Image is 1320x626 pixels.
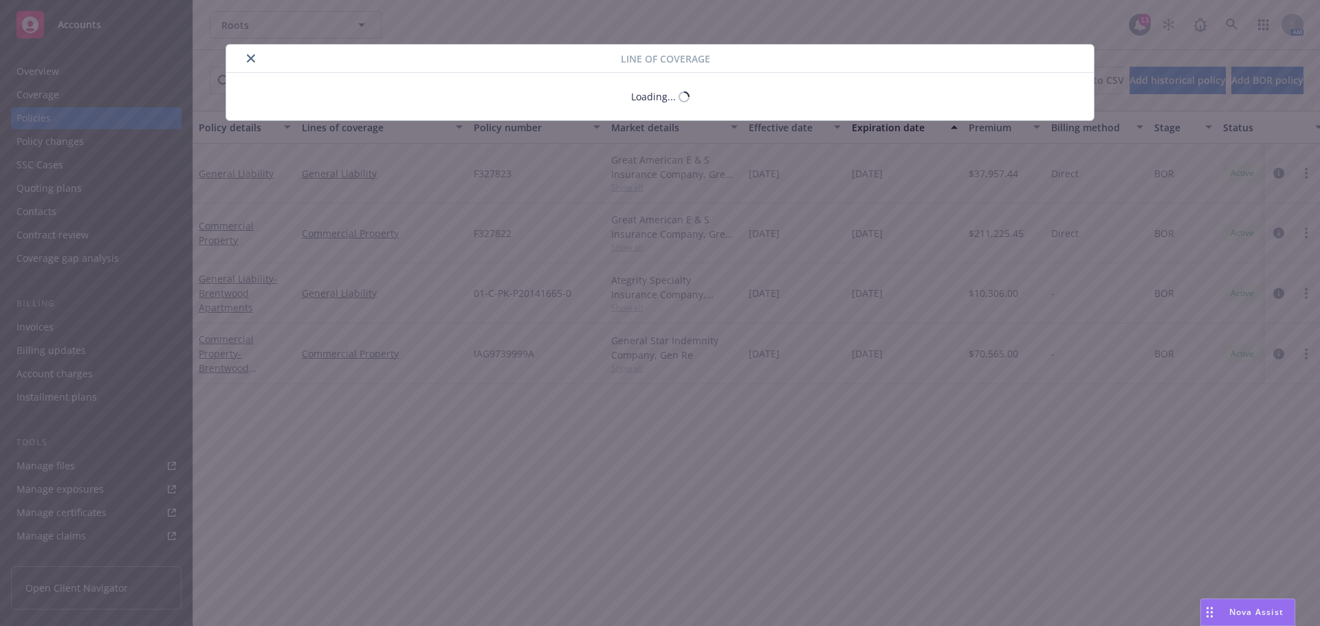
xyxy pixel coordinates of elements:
div: Loading... [631,89,676,104]
button: Nova Assist [1200,599,1295,626]
div: Drag to move [1201,599,1218,625]
button: close [243,50,259,67]
span: Line of coverage [621,52,710,66]
span: Nova Assist [1229,606,1284,618]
